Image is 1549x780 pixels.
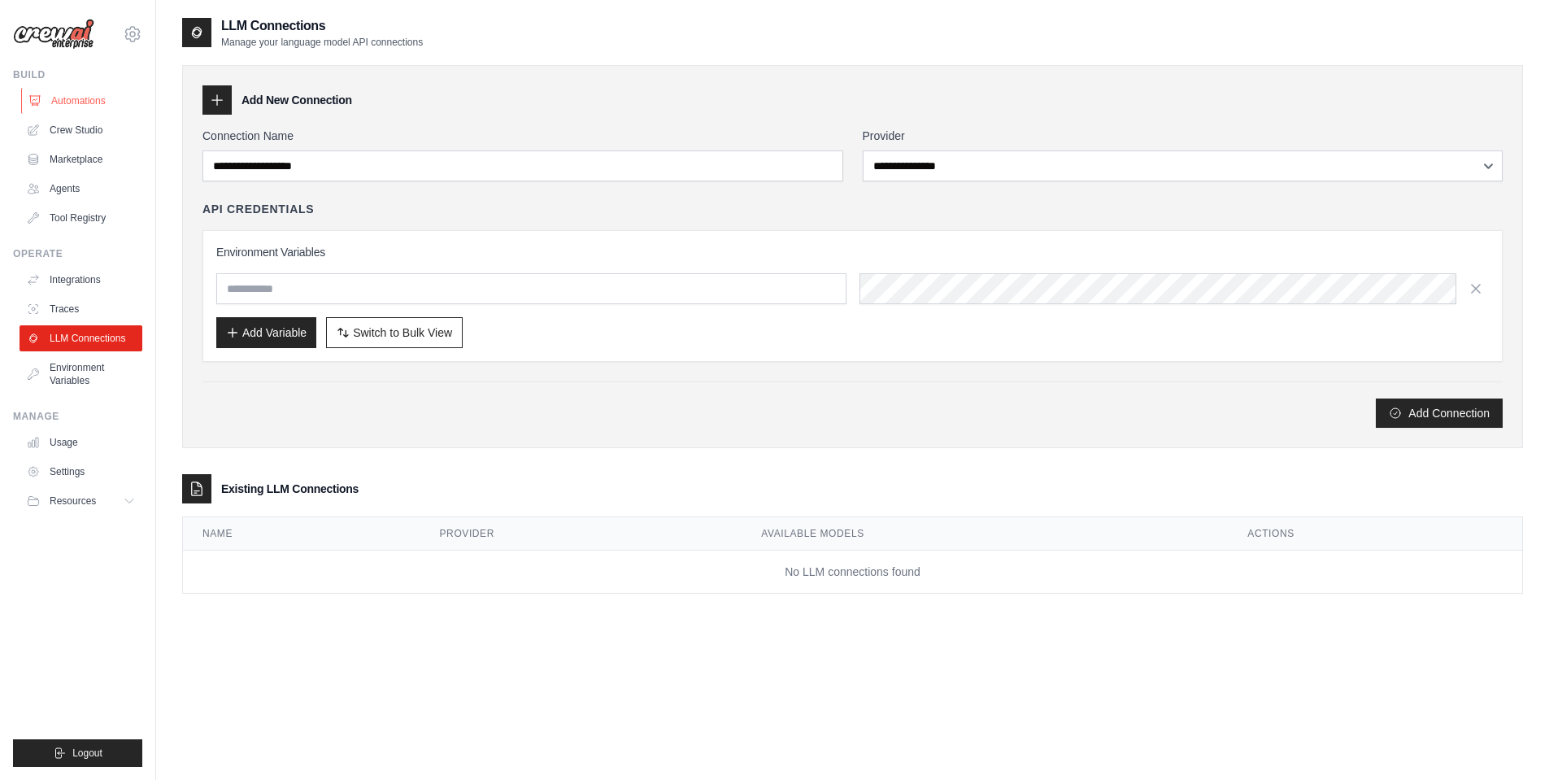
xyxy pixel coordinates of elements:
button: Switch to Bulk View [326,317,463,348]
p: Manage your language model API connections [221,36,423,49]
a: Crew Studio [20,117,142,143]
button: Add Connection [1376,399,1503,428]
th: Provider [420,517,742,551]
div: Manage [13,410,142,423]
a: Integrations [20,267,142,293]
div: Build [13,68,142,81]
a: Usage [20,429,142,455]
a: Agents [20,176,142,202]
td: No LLM connections found [183,551,1522,594]
img: Logo [13,19,94,50]
span: Resources [50,495,96,508]
th: Name [183,517,420,551]
th: Available Models [742,517,1228,551]
button: Logout [13,739,142,767]
a: LLM Connections [20,325,142,351]
h4: API Credentials [202,201,314,217]
span: Switch to Bulk View [353,325,452,341]
a: Traces [20,296,142,322]
th: Actions [1228,517,1522,551]
span: Logout [72,747,102,760]
button: Resources [20,488,142,514]
h3: Add New Connection [241,92,352,108]
a: Automations [21,88,144,114]
button: Add Variable [216,317,316,348]
a: Marketplace [20,146,142,172]
h3: Environment Variables [216,244,1489,260]
h3: Existing LLM Connections [221,481,359,497]
label: Provider [863,128,1503,144]
label: Connection Name [202,128,843,144]
a: Settings [20,459,142,485]
a: Environment Variables [20,355,142,394]
a: Tool Registry [20,205,142,231]
h2: LLM Connections [221,16,423,36]
div: Operate [13,247,142,260]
